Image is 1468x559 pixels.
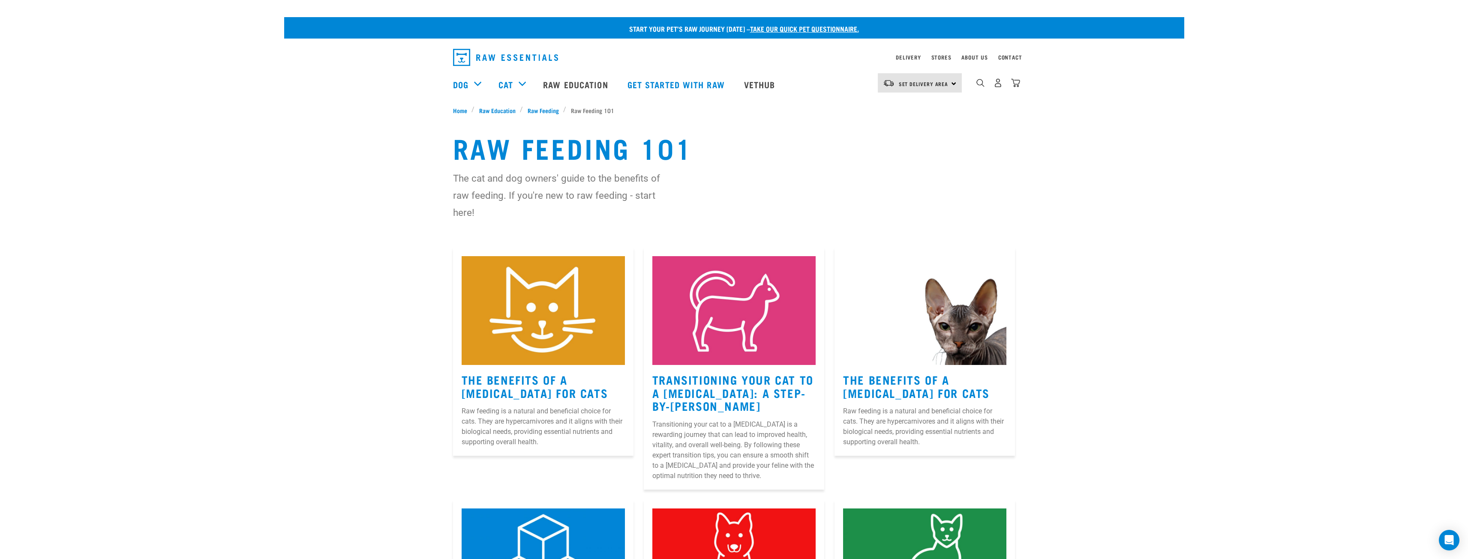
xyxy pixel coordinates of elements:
a: About Us [961,56,988,59]
img: Raw-Essentials-Website-Banners-Sphinx.jpg [843,256,1006,365]
img: Instagram_Core-Brand_Wildly-Good-Nutrition-13.jpg [652,256,816,365]
a: Get started with Raw [619,67,736,102]
a: Raw Education [534,67,618,102]
a: Transitioning Your Cat to a [MEDICAL_DATA]: A Step-by-[PERSON_NAME] [652,376,814,409]
a: Raw Education [474,106,520,115]
div: Open Intercom Messenger [1439,530,1459,550]
a: The Benefits Of A [MEDICAL_DATA] For Cats [462,376,608,396]
span: Raw Feeding [528,106,559,115]
img: Raw Essentials Logo [453,49,558,66]
nav: dropdown navigation [284,67,1184,102]
nav: dropdown navigation [446,45,1022,69]
p: Raw feeding is a natural and beneficial choice for cats. They are hypercarnivores and it aligns w... [462,406,625,447]
a: Stores [931,56,952,59]
span: Set Delivery Area [899,82,949,85]
a: Delivery [896,56,921,59]
p: The cat and dog owners' guide to the benefits of raw feeding. If you're new to raw feeding - star... [453,170,678,221]
a: The Benefits Of A [MEDICAL_DATA] For Cats [843,376,990,396]
span: Raw Education [479,106,516,115]
a: Raw Feeding [523,106,563,115]
img: home-icon@2x.png [1011,78,1020,87]
a: Cat [498,78,513,91]
a: Home [453,106,472,115]
img: home-icon-1@2x.png [976,79,985,87]
p: Start your pet’s raw journey [DATE] – [291,24,1191,34]
p: Raw feeding is a natural and beneficial choice for cats. They are hypercarnivores and it aligns w... [843,406,1006,447]
p: Transitioning your cat to a [MEDICAL_DATA] is a rewarding journey that can lead to improved healt... [652,419,816,481]
a: take our quick pet questionnaire. [750,27,859,30]
span: Home [453,106,467,115]
img: user.png [994,78,1003,87]
a: Contact [998,56,1022,59]
h1: Raw Feeding 101 [453,132,1015,163]
a: Vethub [736,67,786,102]
img: van-moving.png [883,79,895,87]
img: Instagram_Core-Brand_Wildly-Good-Nutrition-2.jpg [462,256,625,365]
a: Dog [453,78,468,91]
nav: breadcrumbs [453,106,1015,115]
